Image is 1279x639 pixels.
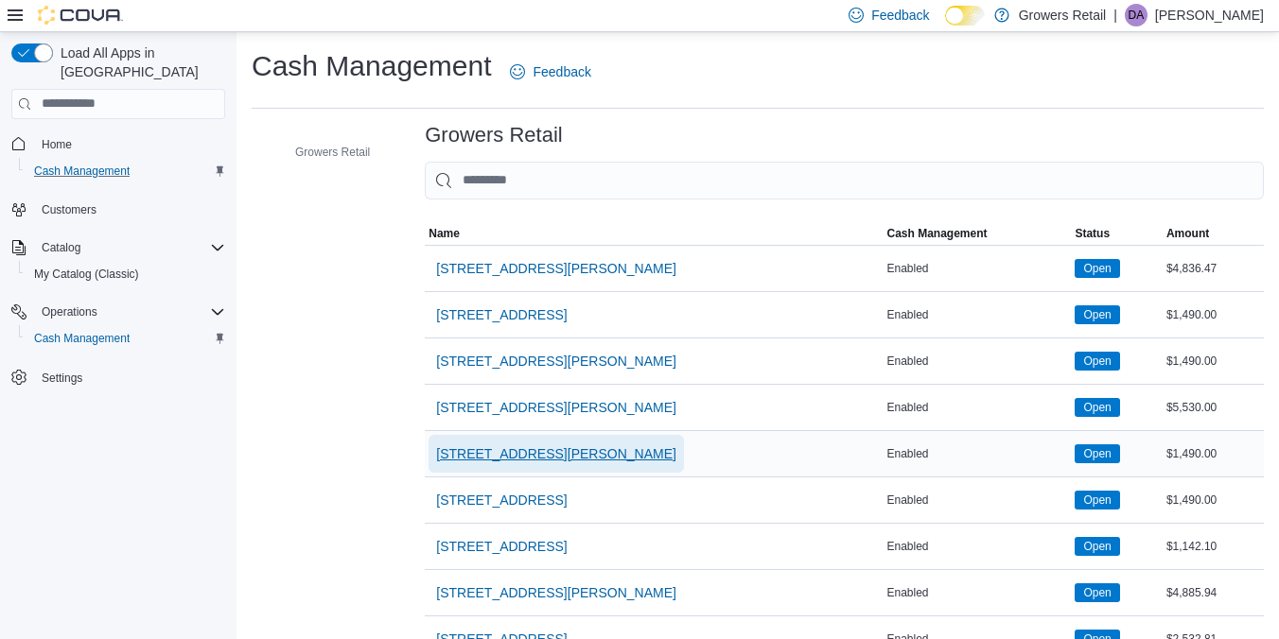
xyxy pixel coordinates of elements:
button: Operations [4,299,233,325]
button: Cash Management [19,158,233,184]
span: Status [1075,226,1110,241]
span: Open [1075,537,1119,556]
span: Name [429,226,460,241]
p: Growers Retail [1019,4,1107,26]
span: Settings [34,365,225,389]
p: [PERSON_NAME] [1155,4,1264,26]
div: $1,490.00 [1163,442,1264,465]
span: Operations [42,304,97,319]
h3: Growers Retail [425,124,562,147]
span: Cash Management [34,331,130,346]
div: Enabled [884,396,1072,419]
span: My Catalog (Classic) [26,263,225,285]
span: Load All Apps in [GEOGRAPHIC_DATA] [53,43,225,81]
span: [STREET_ADDRESS][PERSON_NAME] [436,583,676,602]
button: Settings [4,363,233,390]
div: Enabled [884,535,1072,558]
span: Customers [42,202,96,217]
button: [STREET_ADDRESS][PERSON_NAME] [429,389,684,426]
span: Cash Management [887,226,988,241]
span: Open [1075,491,1119,509]
div: Enabled [884,350,1072,372]
h1: Cash Management [252,47,491,85]
div: $1,490.00 [1163,350,1264,372]
div: $4,885.94 [1163,581,1264,604]
span: [STREET_ADDRESS][PERSON_NAME] [436,352,676,371]
span: Home [42,137,72,152]
span: Cash Management [34,164,130,179]
span: Open [1075,583,1119,602]
a: Settings [34,367,90,389]
span: Open [1083,399,1111,416]
button: Name [425,222,883,245]
span: Settings [42,371,82,386]
a: Home [34,133,79,156]
div: $1,490.00 [1163,489,1264,511]
span: Operations [34,301,225,323]
span: Open [1075,259,1119,278]
button: [STREET_ADDRESS] [429,481,574,519]
button: Home [4,130,233,158]
span: Open [1083,353,1111,370]
span: Catalog [42,240,80,255]
span: [STREET_ADDRESS] [436,491,567,509]
span: Open [1075,352,1119,371]
button: [STREET_ADDRESS] [429,296,574,334]
a: Cash Management [26,327,137,350]
span: Open [1083,538,1111,555]
span: Customers [34,198,225,221]
span: Feedback [871,6,929,25]
div: $4,836.47 [1163,257,1264,280]
a: My Catalog (Classic) [26,263,147,285]
div: Enabled [884,257,1072,280]
span: Open [1083,492,1111,509]
div: Enabled [884,303,1072,326]
span: Growers Retail [295,145,370,160]
div: Dante Aguilar [1125,4,1148,26]
button: Catalog [34,236,88,259]
nav: Complex example [11,123,225,440]
div: $1,142.10 [1163,535,1264,558]
a: Cash Management [26,160,137,182]
p: | [1113,4,1117,26]
span: Cash Management [26,160,225,182]
span: Open [1083,260,1111,277]
img: Cova [38,6,123,25]
div: Enabled [884,442,1072,465]
span: [STREET_ADDRESS] [436,537,567,556]
span: [STREET_ADDRESS][PERSON_NAME] [436,398,676,417]
span: Amount [1166,226,1209,241]
button: [STREET_ADDRESS] [429,527,574,565]
span: Catalog [34,236,225,259]
button: Cash Management [19,325,233,352]
span: Open [1083,306,1111,323]
span: [STREET_ADDRESS] [436,305,567,324]
div: Enabled [884,489,1072,511]
a: Customers [34,199,104,221]
span: Open [1083,584,1111,601]
span: DA [1129,4,1145,26]
span: Open [1083,445,1111,462]
div: $1,490.00 [1163,303,1264,326]
button: Operations [34,301,105,323]
span: Home [34,132,225,156]
button: Growers Retail [269,141,377,164]
a: Feedback [502,53,598,91]
button: My Catalog (Classic) [19,261,233,287]
button: [STREET_ADDRESS][PERSON_NAME] [429,435,684,473]
input: This is a search bar. As you type, the results lower in the page will automatically filter. [425,162,1264,199]
span: [STREET_ADDRESS][PERSON_NAME] [436,444,676,463]
span: My Catalog (Classic) [34,267,139,282]
input: Dark Mode [945,6,985,26]
span: Open [1075,444,1119,463]
button: [STREET_ADDRESS][PERSON_NAME] [429,574,684,612]
span: Open [1075,398,1119,417]
button: Amount [1163,222,1264,245]
button: [STREET_ADDRESS][PERSON_NAME] [429,250,684,287]
span: Open [1075,305,1119,324]
span: Feedback [533,62,590,81]
span: [STREET_ADDRESS][PERSON_NAME] [436,259,676,278]
button: Catalog [4,234,233,261]
div: Enabled [884,581,1072,604]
